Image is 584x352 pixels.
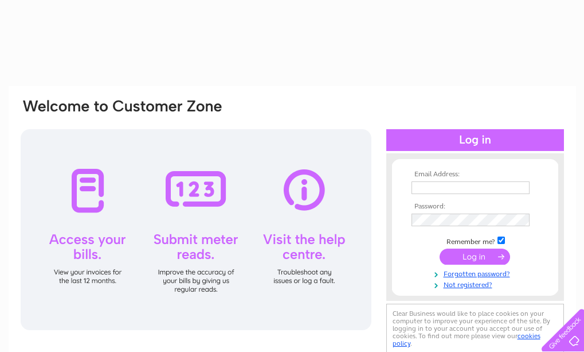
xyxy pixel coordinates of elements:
input: Submit [440,249,510,265]
a: Not registered? [411,278,542,289]
th: Password: [409,203,542,211]
a: Forgotten password? [411,268,542,278]
td: Remember me? [409,235,542,246]
a: cookies policy [393,332,540,347]
th: Email Address: [409,171,542,179]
